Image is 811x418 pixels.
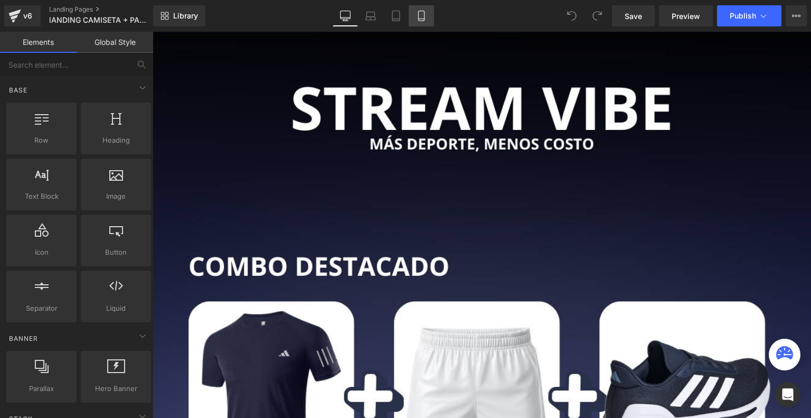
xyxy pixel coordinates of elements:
[77,32,153,53] a: Global Style
[84,135,148,146] span: Heading
[786,5,807,26] button: More
[49,16,150,24] span: lANDING CAMISETA + PANTALONETA + ZAPATOS
[8,333,39,343] span: Banner
[717,5,781,26] button: Publish
[775,382,800,407] div: Open Intercom Messenger
[587,5,608,26] button: Redo
[383,5,409,26] a: Tablet
[49,5,171,14] a: Landing Pages
[21,9,34,23] div: v6
[153,5,205,26] a: New Library
[561,5,582,26] button: Undo
[84,303,148,314] span: Liquid
[358,5,383,26] a: Laptop
[10,247,73,258] span: Icon
[84,191,148,202] span: Image
[625,11,642,22] span: Save
[409,5,434,26] a: Mobile
[173,11,198,21] span: Library
[10,191,73,202] span: Text Block
[8,85,29,95] span: Base
[659,5,713,26] a: Preview
[730,12,756,20] span: Publish
[333,5,358,26] a: Desktop
[84,247,148,258] span: Button
[10,303,73,314] span: Separator
[84,383,148,394] span: Hero Banner
[10,135,73,146] span: Row
[672,11,700,22] span: Preview
[4,5,41,26] a: v6
[10,383,73,394] span: Parallax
